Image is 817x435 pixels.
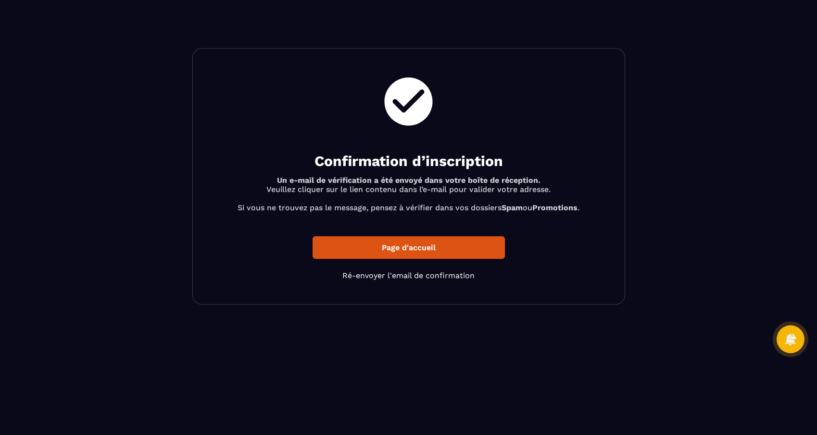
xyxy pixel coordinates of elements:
[217,152,601,171] h2: Confirmation d’inscription
[277,176,540,185] b: Un e-mail de vérification a été envoyé dans votre boîte de réception.
[379,73,438,130] img: check
[502,203,523,212] b: Spam
[217,176,601,212] p: Veuillez cliquer sur le lien contenu dans l’e-mail pour valider votre adresse. Si vous ne trouvez...
[313,236,505,259] a: Page d'accueil
[532,203,578,212] b: Promotions
[342,271,475,280] a: Ré-envoyer l'email de confirmation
